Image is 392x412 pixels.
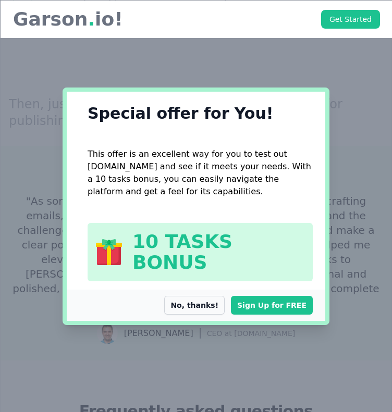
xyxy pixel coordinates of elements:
button: No, thanks! [164,296,225,315]
div: This offer is an excellent way for you to test out [DOMAIN_NAME] and see if it meets your needs. ... [88,123,313,223]
a: Garson.io! [9,9,123,30]
a: Get Started [321,10,380,29]
span: 10 TASKS BONUS [122,231,304,273]
a: Sign Up for FREE [231,296,313,315]
h1: Special offer for You! [88,104,313,123]
span: . [88,9,95,30]
p: Garson io! [9,9,123,30]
